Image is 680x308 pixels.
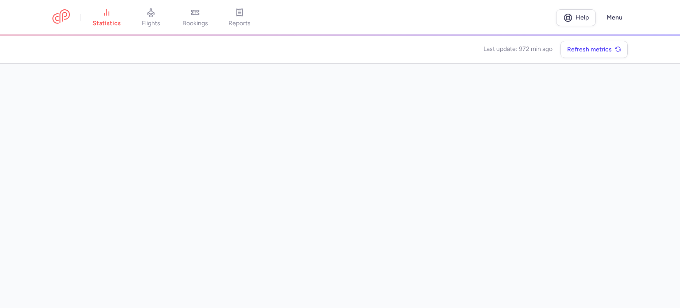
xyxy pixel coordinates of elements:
a: CitizenPlane red outlined logo [52,9,70,26]
button: Refresh metrics [560,41,628,58]
span: flights [142,19,160,27]
a: reports [217,8,262,27]
button: Menu [601,9,628,26]
span: bookings [182,19,208,27]
a: Help [556,9,596,26]
a: flights [129,8,173,27]
span: statistics [93,19,121,27]
span: reports [228,19,251,27]
a: bookings [173,8,217,27]
span: Help [576,14,589,21]
span: Refresh metrics [567,46,612,53]
a: statistics [85,8,129,27]
time: Last update: 972 min ago [483,45,552,54]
